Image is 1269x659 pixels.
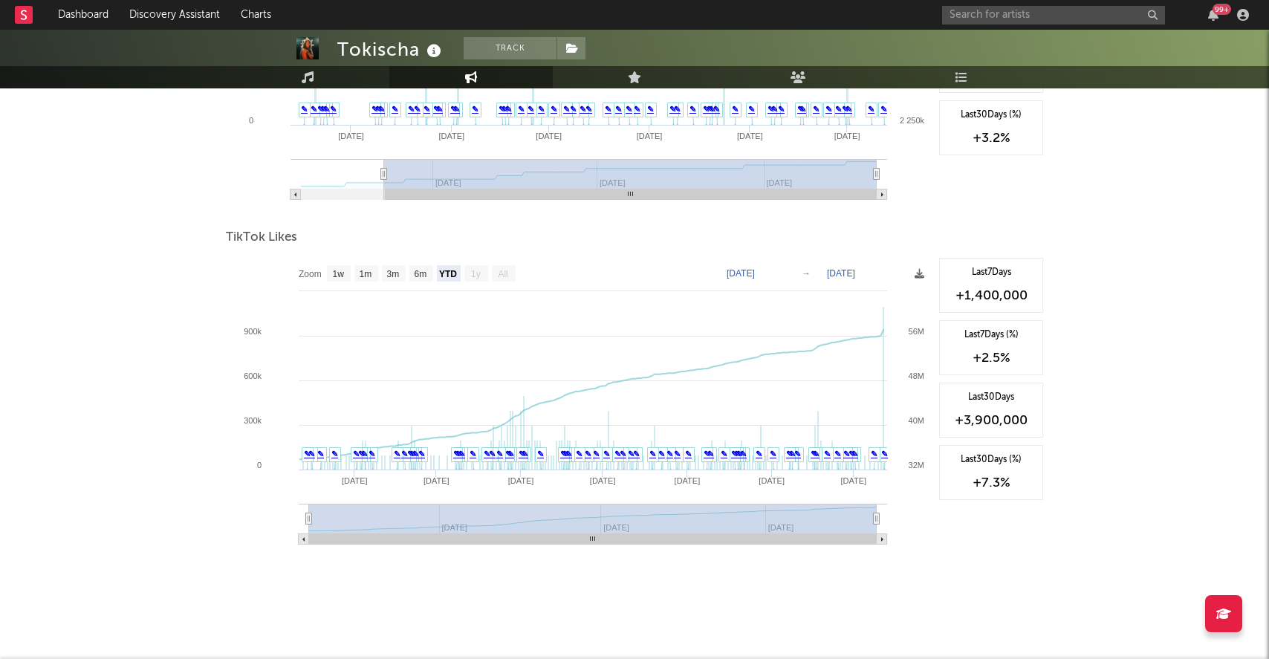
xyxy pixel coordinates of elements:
[658,449,665,458] a: ✎
[811,449,817,458] a: ✎
[317,105,324,114] a: ✎
[947,108,1035,122] div: Last 30 Days (%)
[909,371,924,380] text: 48M
[603,449,610,458] a: ✎
[317,449,324,458] a: ✎
[900,116,925,125] text: 2 250k
[771,105,778,114] a: ✎
[371,105,378,114] a: ✎
[737,132,763,140] text: [DATE]
[942,6,1165,25] input: Search for artists
[909,416,924,425] text: 40M
[244,327,262,336] text: 900k
[401,449,408,458] a: ✎
[438,132,464,140] text: [DATE]
[605,105,611,114] a: ✎
[590,476,616,485] text: [DATE]
[576,449,582,458] a: ✎
[703,105,710,114] a: ✎
[704,449,710,458] a: ✎
[947,328,1035,342] div: Last 7 Days (%)
[353,449,360,458] a: ✎
[433,105,440,114] a: ✎
[472,105,478,114] a: ✎
[369,449,375,458] a: ✎
[394,449,400,458] a: ✎
[770,449,776,458] a: ✎
[519,449,525,458] a: ✎
[614,449,621,458] a: ✎
[649,449,656,458] a: ✎
[551,105,557,114] a: ✎
[947,412,1035,429] div: +3,900,000
[585,105,592,114] a: ✎
[528,105,534,114] a: ✎
[909,327,924,336] text: 56M
[299,269,322,279] text: Zoom
[244,416,262,425] text: 300k
[498,269,507,279] text: All
[881,449,888,458] a: ✎
[499,105,505,114] a: ✎
[842,105,848,114] a: ✎
[387,269,400,279] text: 3m
[666,449,673,458] a: ✎
[947,474,1035,492] div: +7.3 %
[909,461,924,470] text: 32M
[423,476,449,485] text: [DATE]
[947,287,1035,305] div: +1,400,000
[453,449,460,458] a: ✎
[628,449,634,458] a: ✎
[794,449,801,458] a: ✎
[675,476,701,485] text: [DATE]
[689,105,696,114] a: ✎
[674,449,681,458] a: ✎
[834,132,860,140] text: [DATE]
[620,449,626,458] a: ✎
[880,105,887,114] a: ✎
[538,105,545,114] a: ✎
[727,268,755,279] text: [DATE]
[450,105,457,114] a: ✎
[634,105,640,114] a: ✎
[439,269,457,279] text: YTD
[408,105,415,114] a: ✎
[585,449,591,458] a: ✎
[732,105,739,114] a: ✎
[330,105,337,114] a: ✎
[835,105,842,114] a: ✎
[489,449,496,458] a: ✎
[674,105,681,114] a: ✎
[778,105,785,114] a: ✎
[392,105,398,114] a: ✎
[626,105,632,114] a: ✎
[423,105,430,114] a: ✎
[707,105,713,114] a: ✎
[615,105,622,114] a: ✎
[536,132,562,140] text: [DATE]
[947,129,1035,147] div: +3.2 %
[786,449,793,458] a: ✎
[301,105,308,114] a: ✎
[308,449,315,458] a: ✎
[740,449,747,458] a: ✎
[358,449,365,458] a: ✎
[633,449,640,458] a: ✎
[947,349,1035,367] div: +2.5 %
[249,116,253,125] text: 0
[560,449,567,458] a: ✎
[484,449,490,458] a: ✎
[713,105,720,114] a: ✎
[834,449,841,458] a: ✎
[338,132,364,140] text: [DATE]
[813,105,820,114] a: ✎
[1213,4,1231,15] div: 99 +
[1208,9,1218,21] button: 99+
[848,449,855,458] a: ✎
[797,105,804,114] a: ✎
[647,105,654,114] a: ✎
[471,269,481,279] text: 1y
[947,453,1035,467] div: Last 30 Days (%)
[414,105,421,114] a: ✎
[947,391,1035,404] div: Last 30 Days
